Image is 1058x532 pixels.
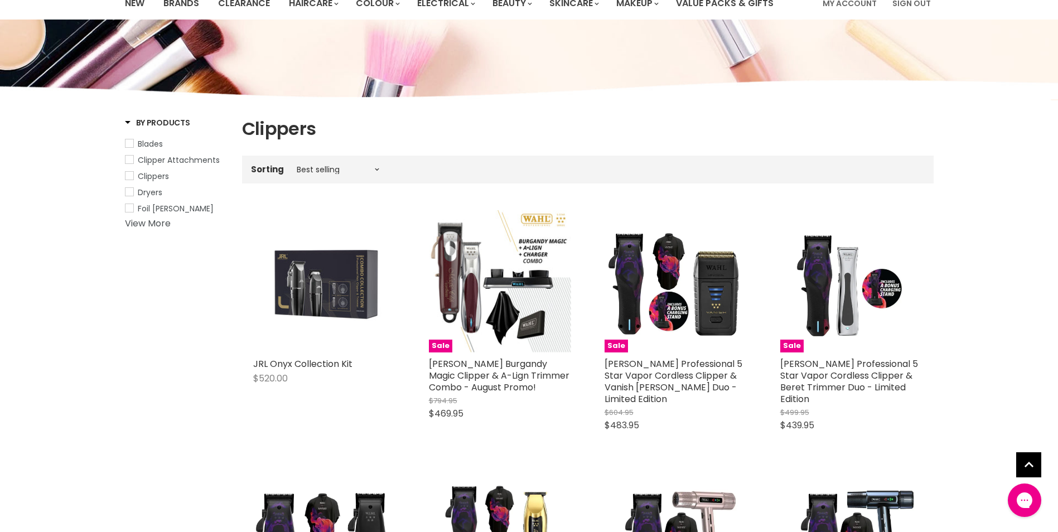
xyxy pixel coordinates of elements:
a: [PERSON_NAME] Burgandy Magic Clipper & A-Lign Trimmer Combo - August Promo! [429,357,569,394]
a: Blades [125,138,228,150]
span: Clipper Attachments [138,154,220,166]
span: $499.95 [780,407,809,418]
a: Clipper Attachments [125,154,228,166]
img: Wahl Professional 5 Star Vapor Cordless Clipper & Vanish Shaver Duo - Limited Edition [605,210,747,352]
a: Wahl Professional 5 Star Vapor Cordless Clipper & Beret Trimmer Duo - Limited EditionSale [780,210,922,352]
a: Dryers [125,186,228,199]
span: Sale [780,340,804,352]
a: [PERSON_NAME] Professional 5 Star Vapor Cordless Clipper & Vanish [PERSON_NAME] Duo - Limited Edi... [605,357,742,405]
h3: By Products [125,117,190,128]
span: $469.95 [429,407,463,420]
a: [PERSON_NAME] Professional 5 Star Vapor Cordless Clipper & Beret Trimmer Duo - Limited Edition [780,357,918,405]
img: JRL Onyx Collection Kit [253,210,395,352]
a: Wahl Professional 5 Star Vapor Cordless Clipper & Vanish Shaver Duo - Limited EditionSale [605,210,747,352]
a: Foil Shaver [125,202,228,215]
span: $439.95 [780,419,814,432]
h1: Clippers [242,117,934,141]
img: Wahl Professional 5 Star Vapor Cordless Clipper & Beret Trimmer Duo - Limited Edition [780,210,922,352]
img: Wahl Burgandy Magic Clipper & A-Lign Trimmer Combo - August Promo! [429,210,571,352]
span: $483.95 [605,419,639,432]
a: Clippers [125,170,228,182]
a: Wahl Burgandy Magic Clipper & A-Lign Trimmer Combo - August Promo!Sale [429,210,571,352]
a: JRL Onyx Collection Kit [253,357,352,370]
label: Sorting [251,165,284,174]
span: Sale [429,340,452,352]
span: $520.00 [253,372,288,385]
span: Dryers [138,187,162,198]
span: Sale [605,340,628,352]
a: View More [125,217,171,230]
span: Clippers [138,171,169,182]
span: $604.95 [605,407,634,418]
iframe: Gorgias live chat messenger [1002,480,1047,521]
span: $794.95 [429,395,457,406]
span: Blades [138,138,163,149]
span: Foil [PERSON_NAME] [138,203,214,214]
